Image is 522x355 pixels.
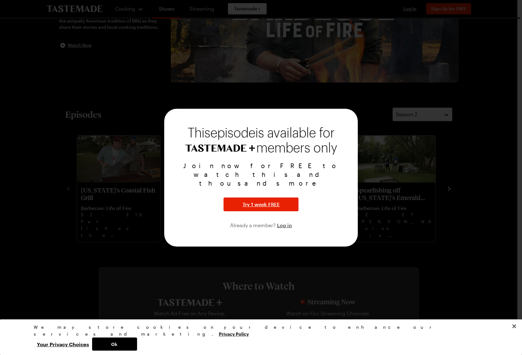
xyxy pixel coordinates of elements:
[256,141,337,155] span: members only
[230,222,277,228] span: Already a member?
[507,319,521,333] button: Close
[188,127,335,139] span: This episode is available for
[34,337,92,351] button: Your Privacy Choices
[172,161,350,187] p: Join now for FREE to watch this and thousands more
[185,144,255,152] img: Tastemade+
[34,324,483,337] div: We may store cookies on your device to enhance our services and marketing.
[277,221,292,229] button: Log in
[92,337,137,351] button: Ok
[243,201,280,208] span: Try 1 week FREE
[34,324,483,351] div: Privacy
[224,197,298,211] button: Try 1 week FREE
[219,331,249,337] a: More information about your privacy, opens in a new tab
